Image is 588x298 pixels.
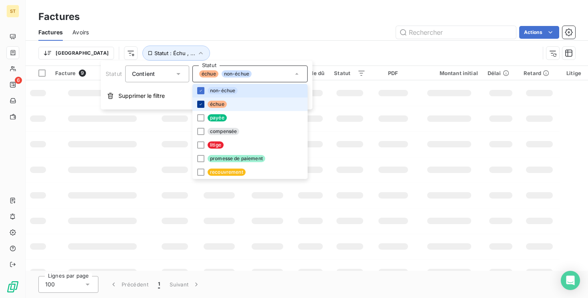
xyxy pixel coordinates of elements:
span: non-échue [208,87,238,94]
span: 9 [79,70,86,77]
div: Montant initial [420,70,478,76]
span: Supprimer le filtre [118,92,165,100]
span: échue [199,70,218,77]
button: [GEOGRAPHIC_DATA] [38,47,114,60]
div: ST [6,5,19,18]
span: 6 [15,77,22,84]
span: échue [208,101,227,108]
div: Statut [334,70,366,76]
span: Factures [38,28,63,36]
div: Délai [488,70,514,76]
span: payée [208,114,227,121]
img: Logo LeanPay [6,280,19,293]
div: Open Intercom Messenger [561,271,580,290]
div: Retard [524,70,555,76]
span: litige [208,141,224,149]
span: Facture [55,70,76,76]
div: PDF [375,70,411,76]
button: Suivant [165,276,205,293]
h3: Factures [38,10,80,24]
input: Rechercher [396,26,516,39]
span: Statut [106,70,122,77]
span: Contient [132,70,155,77]
span: promesse de paiement [208,155,265,162]
span: 1 [158,280,160,288]
div: Litige [564,70,583,76]
button: Précédent [105,276,153,293]
span: Statut : Échu , ... [154,50,195,56]
span: compensée [208,128,239,135]
button: 1 [153,276,165,293]
span: non-échue [222,70,252,77]
button: Supprimer le filtre [101,87,312,105]
span: Avoirs [72,28,89,36]
span: recouvrement [208,169,246,176]
button: Statut : Échu , ... [142,46,210,61]
span: 100 [45,280,55,288]
button: Actions [519,26,559,39]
